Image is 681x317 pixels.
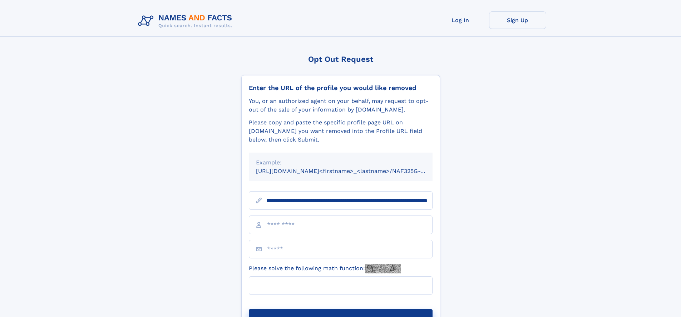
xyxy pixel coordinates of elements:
[249,84,433,92] div: Enter the URL of the profile you would like removed
[249,264,401,273] label: Please solve the following math function:
[135,11,238,31] img: Logo Names and Facts
[256,168,446,174] small: [URL][DOMAIN_NAME]<firstname>_<lastname>/NAF325G-xxxxxxxx
[241,55,440,64] div: Opt Out Request
[489,11,546,29] a: Sign Up
[249,118,433,144] div: Please copy and paste the specific profile page URL on [DOMAIN_NAME] you want removed into the Pr...
[249,97,433,114] div: You, or an authorized agent on your behalf, may request to opt-out of the sale of your informatio...
[432,11,489,29] a: Log In
[256,158,425,167] div: Example:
